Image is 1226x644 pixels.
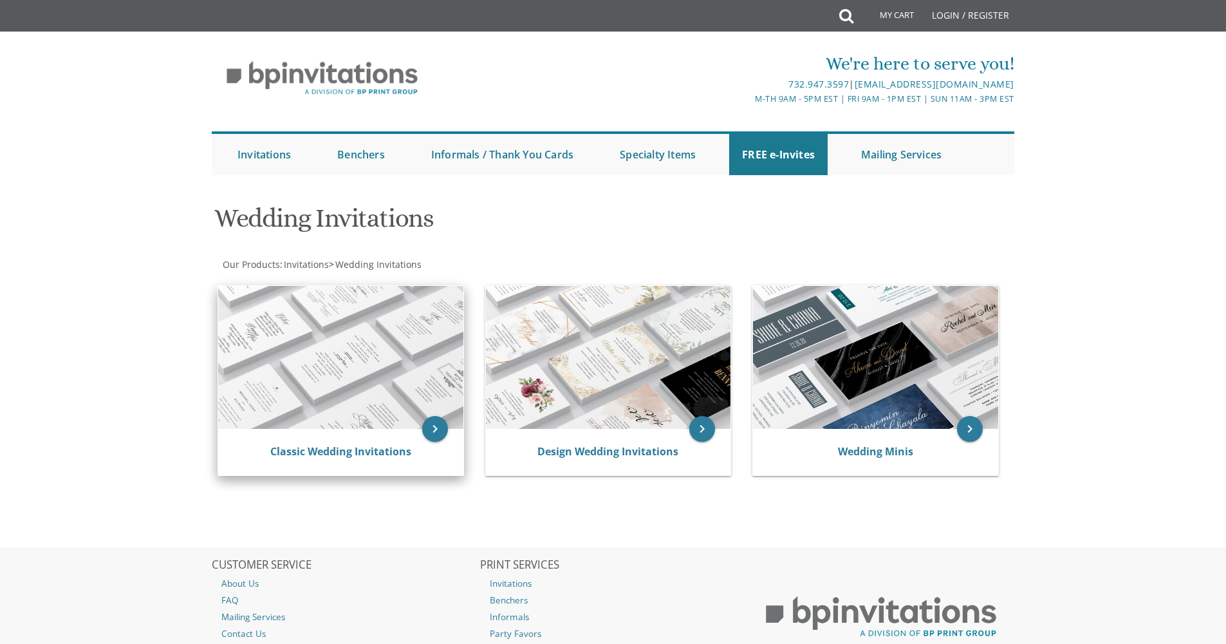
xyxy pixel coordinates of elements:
a: Informals [480,609,747,625]
div: M-Th 9am - 5pm EST | Fri 9am - 1pm EST | Sun 11am - 3pm EST [480,92,1014,106]
a: Classic Wedding Invitations [270,444,411,459]
a: FAQ [212,592,478,609]
a: Invitations [283,258,329,270]
a: Wedding Invitations [334,258,422,270]
img: BP Invitation Loft [212,52,432,105]
a: [EMAIL_ADDRESS][DOMAIN_NAME] [855,78,1014,90]
a: Design Wedding Invitations [537,444,678,459]
img: Classic Wedding Invitations [218,286,463,429]
span: Invitations [284,258,329,270]
a: 732.947.3597 [788,78,849,90]
a: Benchers [324,134,398,175]
a: Specialty Items [607,134,709,175]
img: Design Wedding Invitations [486,286,731,429]
a: My Cart [852,1,923,33]
a: Wedding Minis [838,444,913,459]
div: | [480,77,1014,92]
a: Invitations [225,134,304,175]
h2: CUSTOMER SERVICE [212,559,478,572]
span: > [329,258,422,270]
a: Invitations [480,575,747,592]
a: FREE e-Invites [729,134,828,175]
a: Mailing Services [212,609,478,625]
div: We're here to serve you! [480,51,1014,77]
a: Benchers [480,592,747,609]
a: Informals / Thank You Cards [418,134,586,175]
span: Wedding Invitations [335,258,422,270]
img: Wedding Minis [753,286,998,429]
h1: Wedding Invitations [214,204,739,242]
a: keyboard_arrow_right [957,416,983,442]
a: Our Products [221,258,280,270]
a: Party Favors [480,625,747,642]
a: Mailing Services [848,134,954,175]
a: keyboard_arrow_right [422,416,448,442]
h2: PRINT SERVICES [480,559,747,572]
a: About Us [212,575,478,592]
a: keyboard_arrow_right [689,416,715,442]
a: Contact Us [212,625,478,642]
div: : [212,258,613,271]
